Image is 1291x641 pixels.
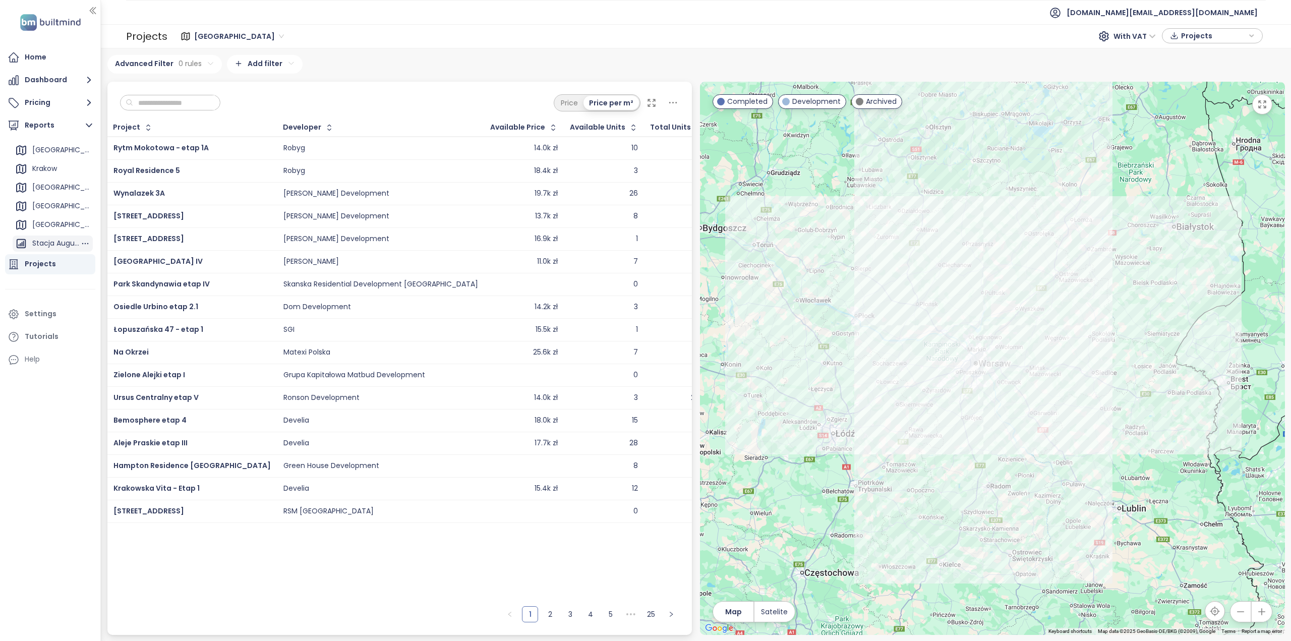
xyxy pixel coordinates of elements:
li: 3 [562,606,578,622]
div: [GEOGRAPHIC_DATA] [32,144,90,156]
div: 3 [634,393,638,402]
div: Develia [283,416,309,425]
a: Ursus Centralny etap V [113,392,199,402]
span: ••• [623,606,639,622]
div: Total Units [650,124,691,131]
span: Royal Residence 5 [113,165,180,176]
a: [STREET_ADDRESS] [113,211,184,221]
a: 5 [603,607,618,622]
a: Hampton Residence [GEOGRAPHIC_DATA] [113,460,271,471]
div: Skanska Residential Development [GEOGRAPHIC_DATA] [283,280,478,289]
div: Add filter [227,55,303,74]
div: Robyg [283,144,305,153]
a: 25 [643,607,659,622]
li: Previous Page [502,606,518,622]
div: 0 [633,371,638,380]
span: Archived [866,96,897,107]
div: Tutorials [25,330,58,343]
div: 14.0k zł [534,393,558,402]
div: Developer [283,124,321,131]
a: Park Skandynawia etap IV [113,279,210,289]
button: left [502,606,518,622]
li: 1 [522,606,538,622]
div: Stacja Augustów [13,236,93,252]
div: Advanced Filter [107,55,222,74]
div: 10 [631,144,638,153]
a: Krakowska Vita - Etap 1 [113,483,200,493]
button: Dashboard [5,70,95,90]
a: Wynalazek 3A [113,188,165,198]
a: Rytm Mokotowa - etap 1A [113,143,209,153]
div: Price [555,96,583,110]
div: Grupa Kapitałowa Matbud Development [283,371,425,380]
div: Krakow [13,161,93,177]
div: Ronson Development [283,393,360,402]
a: [STREET_ADDRESS] [113,234,184,244]
div: 282 [691,393,703,402]
li: 25 [643,606,659,622]
div: [GEOGRAPHIC_DATA] [13,142,93,158]
span: left [507,611,513,617]
a: 3 [563,607,578,622]
div: button [1167,28,1257,43]
div: 15.4k zł [535,484,558,493]
a: Zielone Alejki etap I [113,370,185,380]
a: Tutorials [5,327,95,347]
div: Project [113,124,140,131]
div: [GEOGRAPHIC_DATA] [13,180,93,196]
div: Available Units [570,124,625,131]
div: 15.5k zł [536,325,558,334]
a: Open this area in Google Maps (opens a new window) [702,622,736,635]
div: [GEOGRAPHIC_DATA] [13,217,93,233]
div: Dom Development [283,303,351,312]
span: Bemosphere etap 4 [113,415,187,425]
div: Help [5,349,95,370]
span: right [668,611,674,617]
span: [STREET_ADDRESS] [113,506,184,516]
div: 18.4k zł [534,166,558,176]
div: 0 [633,507,638,516]
a: Terms (opens in new tab) [1221,628,1236,634]
div: 15 [632,416,638,425]
div: Robyg [283,166,305,176]
div: 7 [633,348,638,357]
span: Map data ©2025 GeoBasis-DE/BKG (©2009), Google [1098,628,1215,634]
div: Home [25,51,46,64]
div: [GEOGRAPHIC_DATA] [32,218,90,231]
div: Projects [126,26,167,46]
div: 1 [636,235,638,244]
span: Projects [1181,28,1246,43]
li: 2 [542,606,558,622]
div: [GEOGRAPHIC_DATA] [13,198,93,214]
div: 16.9k zł [535,235,558,244]
div: 1 [636,325,638,334]
a: 4 [583,607,598,622]
span: Warszawa [194,29,284,44]
button: Satelite [754,602,795,622]
span: Satelite [761,606,788,617]
div: Krakow [32,162,57,175]
div: Develia [283,439,309,448]
a: Łopuszańska 47 - etap 1 [113,324,203,334]
button: right [663,606,679,622]
div: [PERSON_NAME] Development [283,189,389,198]
div: Price per m² [583,96,639,110]
div: SGI [283,325,295,334]
button: Map [713,602,753,622]
div: 3 [634,166,638,176]
div: Stacja Augustów [32,237,80,250]
div: 8 [633,212,638,221]
li: Next Page [663,606,679,622]
div: 25.6k zł [533,348,558,357]
div: Settings [25,308,56,320]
